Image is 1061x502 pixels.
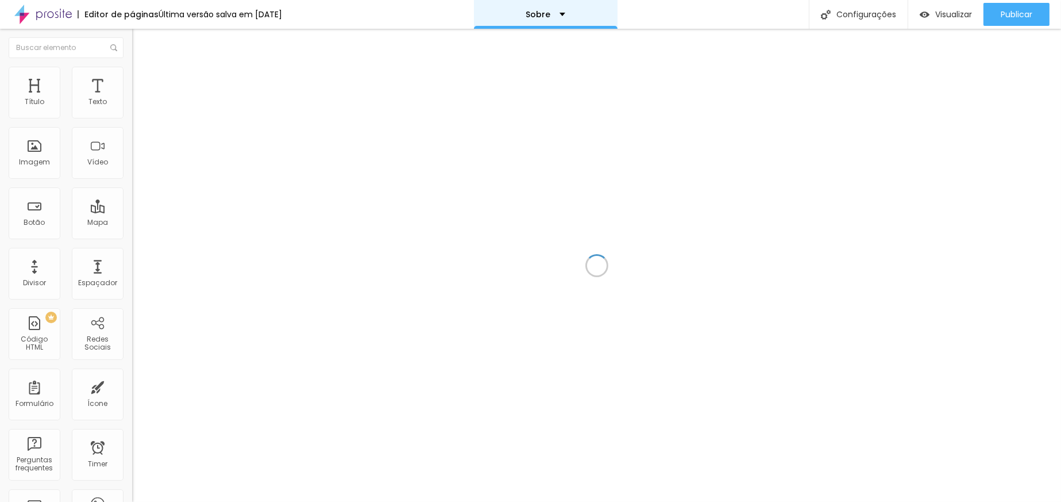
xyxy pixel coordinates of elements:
div: Vídeo [87,158,108,166]
span: Publicar [1001,10,1032,19]
div: Formulário [16,400,53,408]
span: Visualizar [935,10,972,19]
input: Buscar elemento [9,37,124,58]
div: Texto [88,98,107,106]
div: Ícone [88,400,108,408]
p: Sobre [526,10,551,18]
div: Título [25,98,44,106]
div: Código HTML [11,335,57,352]
div: Editor de páginas [78,10,159,18]
div: Timer [88,460,107,468]
div: Perguntas frequentes [11,456,57,473]
div: Espaçador [78,279,117,287]
div: Mapa [87,219,108,227]
div: Imagem [19,158,50,166]
button: Visualizar [908,3,983,26]
div: Divisor [23,279,46,287]
div: Botão [24,219,45,227]
img: Icone [110,44,117,51]
img: Icone [821,10,831,20]
img: view-1.svg [920,10,929,20]
div: Última versão salva em [DATE] [159,10,282,18]
button: Publicar [983,3,1050,26]
div: Redes Sociais [75,335,120,352]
